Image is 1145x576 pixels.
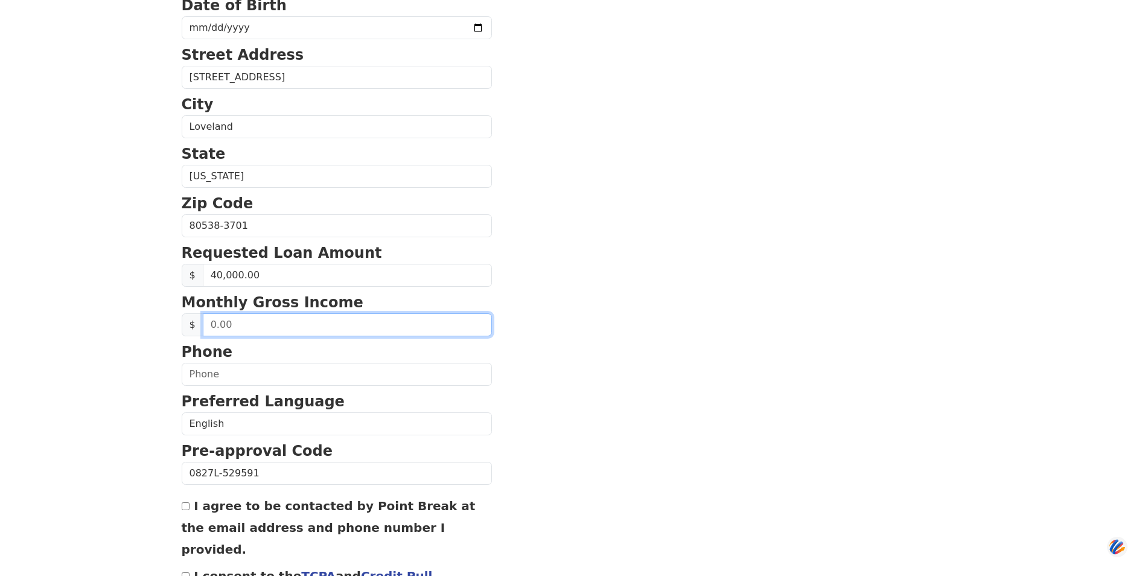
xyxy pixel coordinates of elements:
[182,146,226,162] strong: State
[182,264,203,287] span: $
[1107,536,1127,558] img: svg+xml;base64,PHN2ZyB3aWR0aD0iNDQiIGhlaWdodD0iNDQiIHZpZXdCb3g9IjAgMCA0NCA0NCIgZmlsbD0ibm9uZSIgeG...
[182,66,492,89] input: Street Address
[203,264,492,287] input: Requested Loan Amount
[182,96,214,113] strong: City
[182,393,345,410] strong: Preferred Language
[182,292,492,313] p: Monthly Gross Income
[182,443,333,459] strong: Pre-approval Code
[182,344,233,360] strong: Phone
[182,313,203,336] span: $
[182,245,382,261] strong: Requested Loan Amount
[182,363,492,386] input: Phone
[203,313,492,336] input: 0.00
[182,499,476,557] label: I agree to be contacted by Point Break at the email address and phone number I provided.
[182,115,492,138] input: City
[182,46,304,63] strong: Street Address
[182,214,492,237] input: Zip Code
[182,195,254,212] strong: Zip Code
[182,462,492,485] input: Pre-approval Code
